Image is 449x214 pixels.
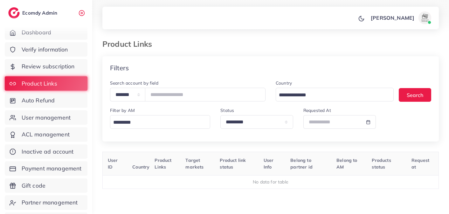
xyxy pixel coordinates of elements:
[111,118,206,128] input: Search for option
[22,130,70,139] span: ACL management
[102,39,157,49] h3: Product Links
[5,195,87,210] a: Partner management
[22,10,59,16] h2: Ecomdy Admin
[264,157,274,169] span: User Info
[8,7,59,18] a: logoEcomdy Admin
[411,157,429,169] span: Request at
[155,157,171,169] span: Product Links
[110,80,158,86] label: Search account by field
[336,157,357,169] span: Belong to AM
[22,198,78,207] span: Partner management
[290,157,313,169] span: Belong to partner id
[110,115,210,129] div: Search for option
[22,96,55,105] span: Auto Refund
[5,25,87,40] a: Dashboard
[5,42,87,57] a: Verify information
[367,11,434,24] a: [PERSON_NAME]avatar
[5,59,87,74] a: Review subscription
[108,157,118,169] span: User ID
[399,88,431,102] button: Search
[5,178,87,193] a: Gift code
[5,127,87,142] a: ACL management
[132,164,149,170] span: Country
[22,114,71,122] span: User management
[5,161,87,176] a: Payment management
[5,110,87,125] a: User management
[5,93,87,108] a: Auto Refund
[277,90,385,100] input: Search for option
[220,107,234,114] label: Status
[220,157,246,169] span: Product link status
[110,107,135,114] label: Filter by AM
[22,28,51,37] span: Dashboard
[22,164,82,173] span: Payment management
[5,76,87,91] a: Product Links
[276,88,394,101] div: Search for option
[185,157,204,169] span: Target markets
[418,11,431,24] img: avatar
[106,179,435,185] div: No data for table
[276,80,292,86] label: Country
[371,14,414,22] p: [PERSON_NAME]
[110,64,129,72] h4: Filters
[22,45,68,54] span: Verify information
[5,144,87,159] a: Inactive ad account
[372,157,391,169] span: Products status
[22,79,57,88] span: Product Links
[22,182,45,190] span: Gift code
[22,148,74,156] span: Inactive ad account
[22,62,75,71] span: Review subscription
[8,7,20,18] img: logo
[303,107,331,114] label: Requested At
